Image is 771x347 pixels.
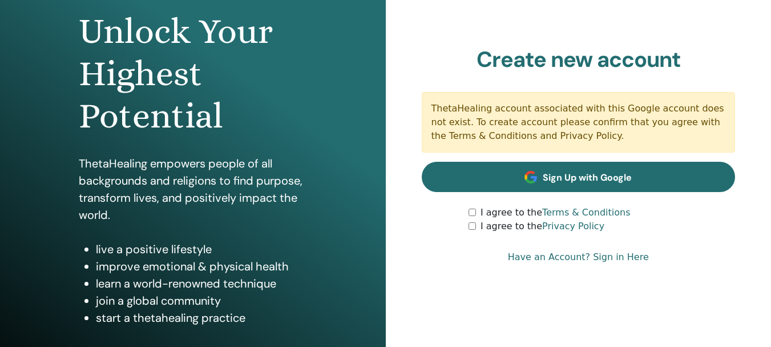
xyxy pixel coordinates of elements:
[542,207,630,218] a: Terms & Conditions
[481,206,631,220] label: I agree to the
[96,275,307,292] li: learn a world-renowned technique
[481,220,604,233] label: I agree to the
[96,309,307,326] li: start a thetahealing practice
[79,155,307,224] p: ThetaHealing empowers people of all backgrounds and religions to find purpose, transform lives, a...
[422,47,736,73] h2: Create new account
[422,162,736,192] a: Sign Up with Google
[508,250,649,264] a: Have an Account? Sign in Here
[96,241,307,258] li: live a positive lifestyle
[422,92,736,153] div: ThetaHealing account associated with this Google account does not exist. To create account please...
[542,221,604,232] a: Privacy Policy
[79,10,307,138] h1: Unlock Your Highest Potential
[96,258,307,275] li: improve emotional & physical health
[96,292,307,309] li: join a global community
[543,171,632,184] span: Sign Up with Google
